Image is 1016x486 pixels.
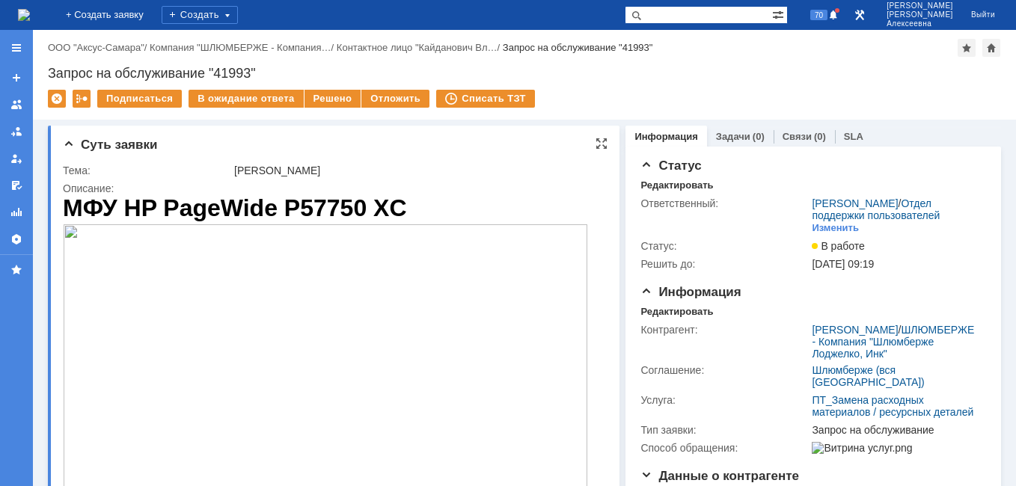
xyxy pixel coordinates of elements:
div: Запрос на обслуживание "41993" [48,66,1001,81]
div: На всю страницу [596,138,608,150]
a: ШЛЮМБЕРЖЕ - Компания "Шлюмберже Лоджелко, Инк" [812,324,974,360]
span: Расширенный поиск [772,7,787,21]
span: [PERSON_NAME] [887,1,953,10]
div: (0) [814,131,826,142]
div: Контрагент: [640,324,809,336]
a: ПТ_Замена расходных материалов / ресурсных деталей [812,394,973,418]
a: Настройки [4,227,28,251]
a: Компания "ШЛЮМБЕРЖЕ - Компания… [150,42,331,53]
span: Данные о контрагенте [640,469,799,483]
div: Решить до: [640,258,809,270]
a: Мои заявки [4,147,28,170]
img: logo [18,9,30,21]
div: Статус: [640,240,809,252]
a: Контактное лицо "Кайданович Вл… [337,42,498,53]
div: Изменить [812,222,859,234]
div: Запрос на обслуживание "41993" [503,42,653,53]
span: Информация [640,285,741,299]
div: (0) [753,131,765,142]
a: [PERSON_NAME] [812,197,898,209]
a: Связи [783,131,812,142]
div: Создать [162,6,238,24]
a: ООО "Аксус-Самара" [48,42,144,53]
a: Заявки на командах [4,93,28,117]
a: Шлюмберже (вся [GEOGRAPHIC_DATA]) [812,364,924,388]
div: / [812,324,979,360]
div: Услуга: [640,394,809,406]
a: Мои согласования [4,173,28,197]
a: Заявки в моей ответственности [4,120,28,144]
div: Сделать домашней страницей [982,39,1000,57]
span: Суть заявки [63,138,157,152]
div: Запрос на обслуживание [812,424,979,436]
div: Тема: [63,164,231,176]
div: Ответственный: [640,197,809,209]
div: Описание: [63,182,602,194]
div: Тип заявки: [640,424,809,436]
div: Способ обращения: [640,442,809,454]
a: Информация [634,131,697,142]
span: В работе [812,240,864,252]
div: / [48,42,150,53]
a: SLA [844,131,863,142]
div: Добавить в избранное [958,39,976,57]
div: / [150,42,337,53]
a: Перейти в интерфейс администратора [851,6,869,24]
div: Работа с массовостью [73,90,91,108]
a: Задачи [716,131,750,142]
span: 70 [810,10,827,20]
div: Редактировать [640,306,713,318]
div: / [337,42,503,53]
span: [DATE] 09:19 [812,258,874,270]
img: Витрина услуг.png [812,442,912,454]
a: Отчеты [4,200,28,224]
div: Удалить [48,90,66,108]
span: [PERSON_NAME] [887,10,953,19]
a: Перейти на домашнюю страницу [18,9,30,21]
a: Создать заявку [4,66,28,90]
div: Соглашение: [640,364,809,376]
span: Алексеевна [887,19,953,28]
div: / [812,197,979,221]
a: [PERSON_NAME] [812,324,898,336]
span: Статус [640,159,701,173]
a: Отдел поддержки пользователей [812,197,940,221]
div: [PERSON_NAME] [234,164,599,176]
div: Редактировать [640,179,713,191]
